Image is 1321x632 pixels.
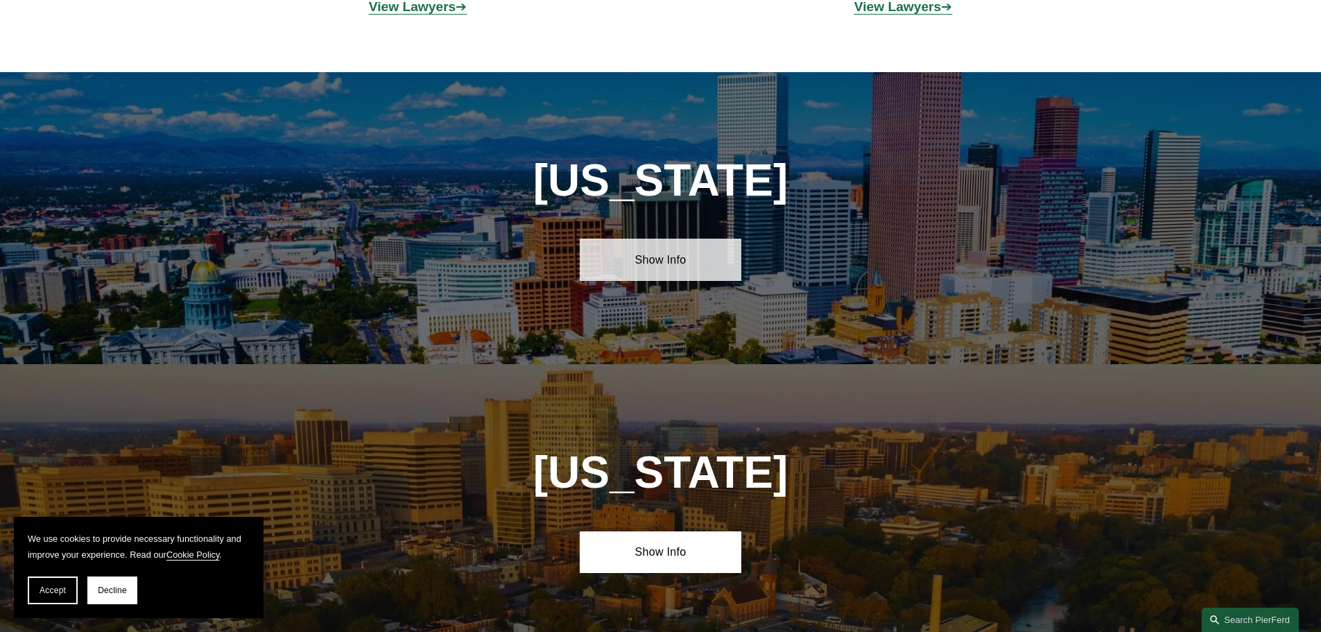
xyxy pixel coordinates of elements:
button: Accept [28,577,78,604]
h1: [US_STATE] [458,447,863,498]
a: Search this site [1202,608,1299,632]
section: Cookie banner [14,517,264,618]
a: Cookie Policy [166,549,220,560]
button: Decline [87,577,137,604]
a: Show Info [580,239,741,280]
span: Accept [40,586,66,595]
h1: [US_STATE] [458,155,863,206]
span: Decline [98,586,127,595]
a: Show Info [580,531,741,573]
p: We use cookies to provide necessary functionality and improve your experience. Read our . [28,531,250,563]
